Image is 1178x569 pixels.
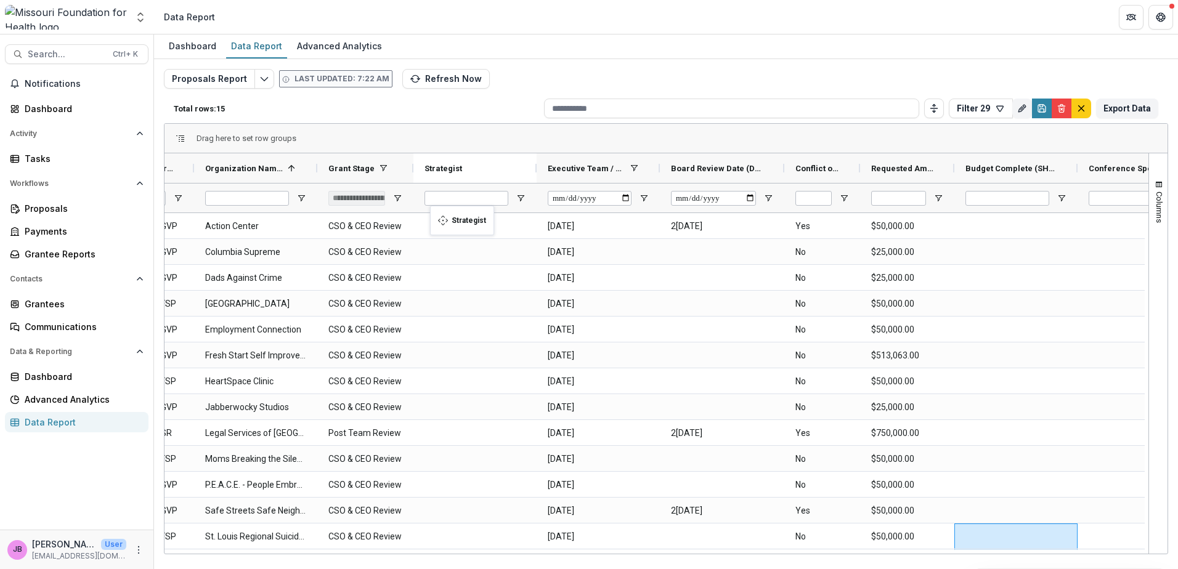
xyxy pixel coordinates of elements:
button: Open Filter Menu [173,193,183,203]
a: Tasks [5,148,148,169]
span: Notifications [25,79,144,89]
input: Organization Name (SHORT_TEXT) Filter Input [205,191,289,206]
span: St. Louis Regional Suicide Prevention Coalition [205,524,306,549]
div: Row Groups [197,134,296,143]
span: No [795,472,849,498]
span: CSO & CEO Review [328,240,402,265]
button: Edit selected report [254,69,274,89]
input: Budget Complete (SHORT_TEXT) Filter Input [965,191,1049,206]
button: Proposals Report [164,69,255,89]
button: Open entity switcher [132,5,149,30]
button: More [131,543,146,557]
button: Open Filter Menu [1057,193,1066,203]
div: Ctrl + K [110,47,140,61]
span: Columns [1155,192,1164,223]
span: No [795,265,849,291]
span: [DATE] [548,317,649,342]
input: Conference Sponsorship (SHORT_TEXT) Filter Input [1089,191,1172,206]
button: Filter 29 [949,99,1013,118]
span: CSO & CEO Review [328,265,402,291]
span: $50,000.00 [871,369,943,394]
div: Payments [25,225,139,238]
button: Open Filter Menu [296,193,306,203]
span: Employment Connection [205,317,306,342]
span: Board Review Date (DATE) [671,164,763,173]
span: CSO & CEO Review [328,498,402,523]
span: Strategist [424,164,462,173]
span: 2[DATE] [671,421,773,446]
span: $513,063.00 [871,343,943,368]
p: [PERSON_NAME] [32,538,96,551]
span: No [795,446,849,472]
a: Advanced Analytics [292,34,387,59]
span: [DATE] [548,524,649,549]
span: No [795,240,849,265]
span: Jabberwocky Studios [205,395,306,420]
button: Open Filter Menu [392,193,402,203]
span: [DATE] [548,214,649,239]
span: Grant Stage [328,164,375,173]
button: Open Activity [5,124,148,143]
nav: breadcrumb [159,8,220,26]
span: CSO & CEO Review [328,369,402,394]
span: Organization Name (SHORT_TEXT) [205,164,283,173]
span: Yes [795,421,849,446]
span: Dads Against Crime [205,265,306,291]
span: [DATE] [548,472,649,498]
div: Communications [25,320,139,333]
button: default [1071,99,1091,118]
span: No [795,369,849,394]
div: Advanced Analytics [292,37,387,55]
button: Toggle auto height [924,99,944,118]
span: P.E.A.C.E. - People Embracing Another Choice Effectively [205,472,306,498]
span: [DATE] [548,291,649,317]
button: Search... [5,44,148,64]
span: [DATE] [548,240,649,265]
span: $50,000.00 [871,446,943,472]
div: Dashboard [25,370,139,383]
span: $750,000.00 [871,421,943,446]
button: Export Data [1096,99,1158,118]
span: Fresh Start Self Improvement Center Inc [205,343,306,368]
a: Communications [5,317,148,337]
span: Safe Streets Safe Neighborhoods [205,498,306,523]
button: Partners [1119,5,1143,30]
span: No [795,343,849,368]
button: Open Filter Menu [763,193,773,203]
span: Yes [795,498,849,523]
input: Board Review Date (DATE) Filter Input [671,191,756,206]
a: Advanced Analytics [5,389,148,410]
div: Data Report [25,416,139,429]
span: 2[DATE] [671,214,773,239]
a: Dashboard [5,366,148,387]
div: Jessie Besancenez [13,546,22,554]
span: Data & Reporting [10,347,131,356]
input: Executive Team / CEO Review Date (DATE) Filter Input [548,191,632,206]
span: [DATE] [548,369,649,394]
span: $50,000.00 [871,317,943,342]
span: $25,000.00 [871,240,943,265]
button: Notifications [5,74,148,94]
span: CSO & CEO Review [328,395,402,420]
span: [DATE] [548,498,649,523]
a: Grantees [5,294,148,314]
div: Dashboard [25,102,139,115]
span: Executive Team / CEO Review Date (DATE) [548,164,625,173]
button: Open Filter Menu [639,193,649,203]
p: User [101,539,126,550]
button: Delete [1052,99,1071,118]
span: No [795,395,849,420]
span: No [795,291,849,317]
span: Action Center [205,214,306,239]
a: Payments [5,221,148,241]
span: CSO & CEO Review [328,524,402,549]
span: $50,000.00 [871,214,943,239]
p: [EMAIL_ADDRESS][DOMAIN_NAME] [32,551,126,562]
input: Strategist Filter Input [424,191,508,206]
button: Save [1032,99,1052,118]
span: No [795,524,849,549]
span: Workflows [10,179,131,188]
button: Rename [1012,99,1032,118]
span: $50,000.00 [871,472,943,498]
span: CSO & CEO Review [328,446,402,472]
